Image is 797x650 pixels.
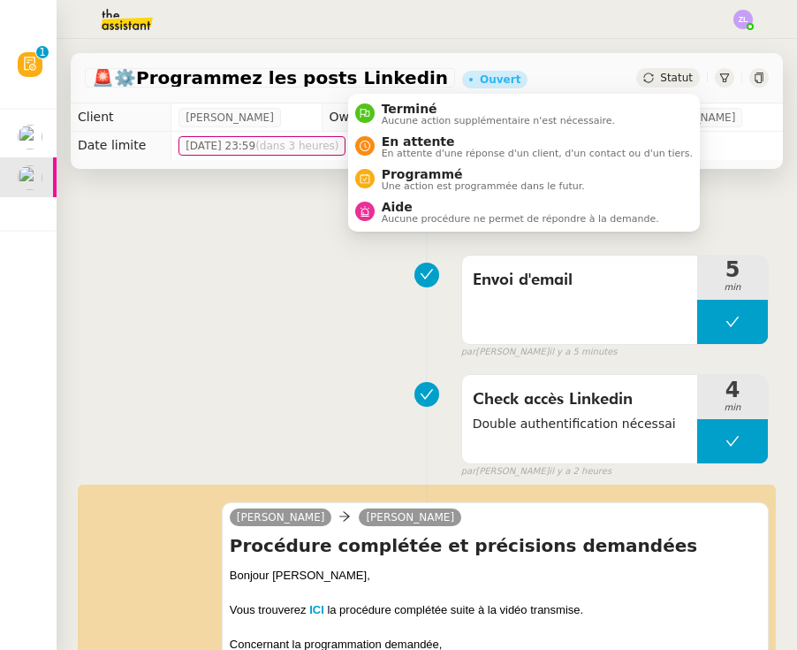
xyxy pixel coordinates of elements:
[697,379,768,401] span: 4
[230,567,761,585] div: Bonjour [PERSON_NAME],
[359,509,461,525] a: [PERSON_NAME]
[186,137,338,155] span: [DATE] 23:59
[230,601,761,619] div: Vous trouverez la procédure complétée suite à la vidéo transmise.
[307,603,328,616] a: ICI
[382,200,659,214] span: Aide
[382,167,585,181] span: Programmé
[697,259,768,280] span: 5
[461,464,611,479] small: [PERSON_NAME]
[461,345,476,360] span: par
[255,140,338,152] span: (dans 3 heures)
[322,103,389,132] td: Owner
[186,109,274,126] span: [PERSON_NAME]
[18,165,42,190] img: users%2Fx9OnqzEMlAUNG38rkK8jkyzjKjJ3%2Favatar%2F1516609952611.jpeg
[382,149,693,158] span: En attente d'une réponse d'un client, d'un contact ou d'un tiers.
[71,132,171,160] td: Date limite
[382,181,585,191] span: Une action est programmée dans le futur.
[36,46,49,58] nz-badge-sup: 1
[473,414,687,434] span: Double authentification nécessai
[480,74,520,85] div: Ouvert
[461,464,476,479] span: par
[733,10,753,29] img: svg
[660,72,693,84] span: Statut
[382,134,693,149] span: En attente
[382,102,615,116] span: Terminé
[92,67,114,88] span: 🚨
[230,509,332,525] a: [PERSON_NAME]
[473,267,687,294] span: Envoi d'email
[230,533,761,558] h4: Procédure complétée et précisions demandées
[71,103,171,132] td: Client
[92,69,448,87] span: ⚙️Programmez les posts Linkedin
[309,603,324,616] strong: ICI
[382,214,659,224] span: Aucune procédure ne permet de répondre à la demande.
[39,46,46,62] p: 1
[549,464,611,479] span: il y a 2 heures
[18,125,42,149] img: users%2FrZ9hsAwvZndyAxvpJrwIinY54I42%2Favatar%2FChatGPT%20Image%201%20aou%CC%82t%202025%2C%2011_1...
[473,386,687,413] span: Check accès Linkedin
[382,116,615,126] span: Aucune action supplémentaire n'est nécessaire.
[697,280,768,295] span: min
[461,345,618,360] small: [PERSON_NAME]
[697,401,768,416] span: min
[549,345,617,360] span: il y a 5 minutes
